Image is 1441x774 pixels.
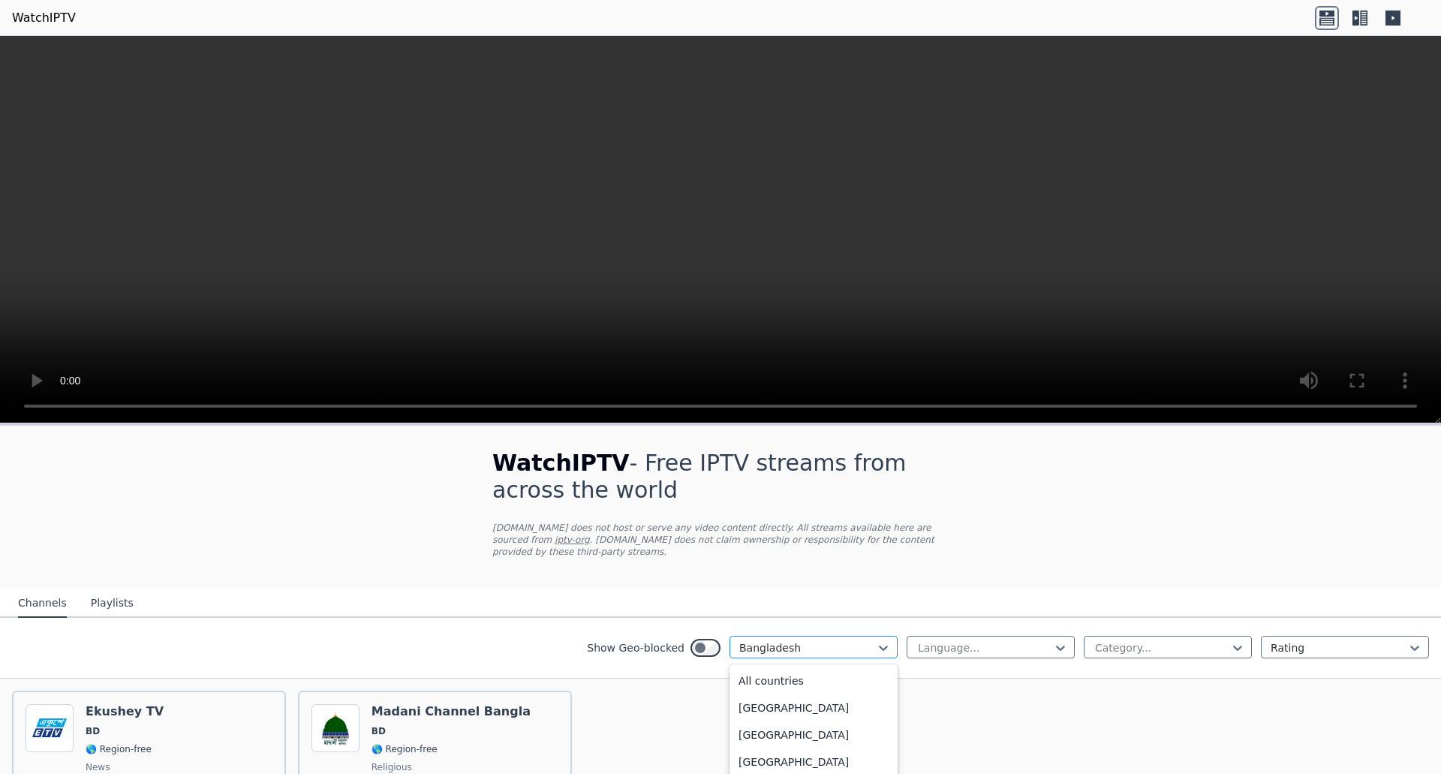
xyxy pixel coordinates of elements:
h6: Madani Channel Bangla [372,704,531,719]
div: All countries [730,667,898,694]
span: BD [372,725,386,737]
button: Playlists [91,589,134,618]
a: WatchIPTV [12,9,76,27]
h6: Ekushey TV [86,704,164,719]
span: 🌎 Region-free [86,743,152,755]
span: religious [372,761,412,773]
span: 🌎 Region-free [372,743,438,755]
label: Show Geo-blocked [587,640,684,655]
p: [DOMAIN_NAME] does not host or serve any video content directly. All streams available here are s... [492,522,949,558]
img: Ekushey TV [26,704,74,752]
span: news [86,761,110,773]
button: Channels [18,589,67,618]
img: Madani Channel Bangla [311,704,359,752]
span: BD [86,725,100,737]
a: iptv-org [555,535,590,545]
h1: - Free IPTV streams from across the world [492,450,949,504]
span: WatchIPTV [492,450,630,476]
div: [GEOGRAPHIC_DATA] [730,721,898,748]
div: [GEOGRAPHIC_DATA] [730,694,898,721]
